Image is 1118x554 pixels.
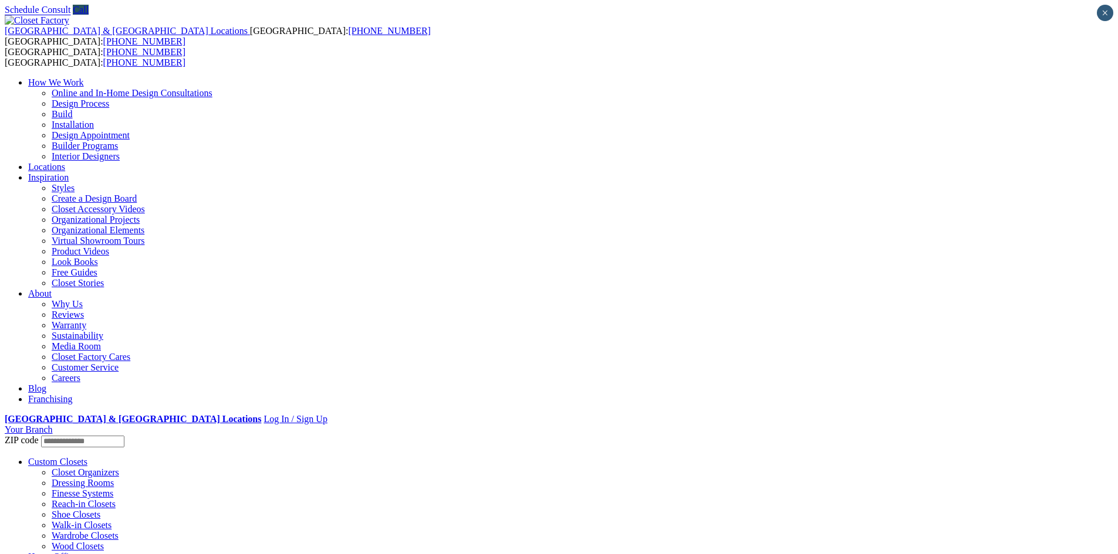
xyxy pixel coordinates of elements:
button: Close [1097,5,1113,21]
a: Custom Closets [28,457,87,467]
a: Customer Service [52,362,119,372]
a: Careers [52,373,80,383]
a: Locations [28,162,65,172]
a: Closet Organizers [52,467,119,477]
a: Create a Design Board [52,193,137,203]
a: Blog [28,383,46,393]
a: Organizational Projects [52,215,140,225]
a: Online and In-Home Design Consultations [52,88,212,98]
a: Free Guides [52,267,97,277]
span: [GEOGRAPHIC_DATA] & [GEOGRAPHIC_DATA] Locations [5,26,248,36]
a: Closet Accessory Videos [52,204,145,214]
a: About [28,288,52,298]
a: Look Books [52,257,98,267]
span: [GEOGRAPHIC_DATA]: [GEOGRAPHIC_DATA]: [5,47,185,67]
a: Installation [52,120,94,130]
a: Interior Designers [52,151,120,161]
a: Warranty [52,320,86,330]
a: Log In / Sign Up [264,414,327,424]
a: Reviews [52,310,84,320]
a: Media Room [52,341,101,351]
a: Design Appointment [52,130,130,140]
a: Organizational Elements [52,225,144,235]
a: [PHONE_NUMBER] [103,36,185,46]
a: Why Us [52,299,83,309]
a: Virtual Showroom Tours [52,236,145,246]
a: Your Branch [5,424,52,434]
a: Wardrobe Closets [52,531,119,541]
a: How We Work [28,77,84,87]
a: Styles [52,183,75,193]
a: Build [52,109,73,119]
a: Shoe Closets [52,509,100,519]
a: Product Videos [52,246,109,256]
img: Closet Factory [5,15,69,26]
a: Reach-in Closets [52,499,116,509]
a: [PHONE_NUMBER] [103,57,185,67]
span: ZIP code [5,435,39,445]
a: Finesse Systems [52,488,113,498]
a: Closet Factory Cares [52,352,130,362]
span: [GEOGRAPHIC_DATA]: [GEOGRAPHIC_DATA]: [5,26,431,46]
a: Dressing Rooms [52,478,114,488]
a: Franchising [28,394,73,404]
a: [GEOGRAPHIC_DATA] & [GEOGRAPHIC_DATA] Locations [5,26,250,36]
a: Inspiration [28,172,69,182]
a: Sustainability [52,331,103,341]
input: Enter your Zip code [41,436,124,447]
a: [PHONE_NUMBER] [103,47,185,57]
a: Schedule Consult [5,5,70,15]
a: Closet Stories [52,278,104,288]
a: Wood Closets [52,541,104,551]
a: Walk-in Closets [52,520,112,530]
a: Call [73,5,89,15]
a: [GEOGRAPHIC_DATA] & [GEOGRAPHIC_DATA] Locations [5,414,261,424]
a: Design Process [52,98,109,108]
a: [PHONE_NUMBER] [348,26,430,36]
a: Builder Programs [52,141,118,151]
